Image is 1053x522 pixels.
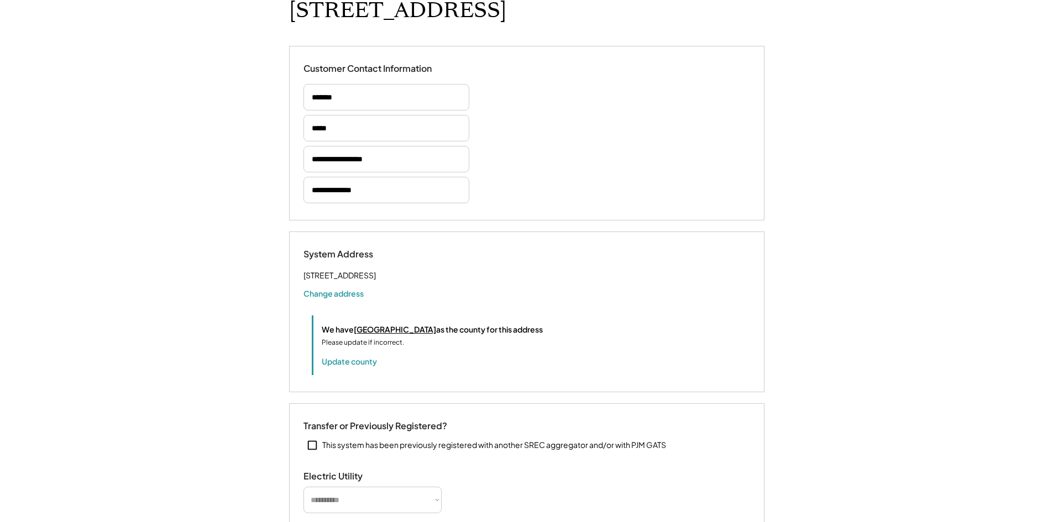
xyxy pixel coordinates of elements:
[322,324,543,335] div: We have as the county for this address
[303,249,414,260] div: System Address
[354,324,436,334] u: [GEOGRAPHIC_DATA]
[303,420,447,432] div: Transfer or Previously Registered?
[303,268,376,282] div: [STREET_ADDRESS]
[303,288,364,299] button: Change address
[322,356,377,367] button: Update county
[322,440,666,451] div: This system has been previously registered with another SREC aggregator and/or with PJM GATS
[322,338,404,347] div: Please update if incorrect.
[303,471,414,482] div: Electric Utility
[303,63,432,75] div: Customer Contact Information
